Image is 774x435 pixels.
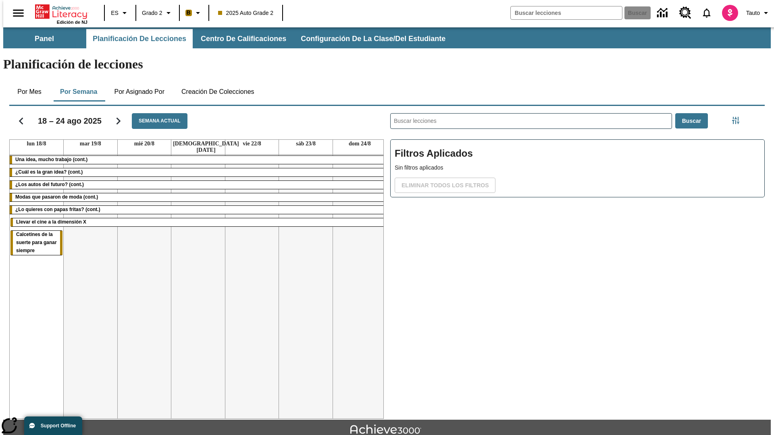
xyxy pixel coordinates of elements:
[652,2,674,24] a: Centro de información
[294,29,452,48] button: Configuración de la clase/del estudiante
[15,194,98,200] span: Modas que pasaron de moda (cont.)
[139,6,177,20] button: Grado: Grado 2, Elige un grado
[391,114,672,128] input: Buscar lecciones
[194,29,293,48] button: Centro de calificaciones
[108,111,129,131] button: Seguir
[743,6,774,20] button: Perfil/Configuración
[41,423,76,429] span: Support Offline
[10,156,387,164] div: Una idea, mucho trabajo (cont.)
[10,206,387,214] div: ¿Lo quieres con papas fritas? (cont.)
[6,1,30,25] button: Abrir el menú lateral
[675,113,708,129] button: Buscar
[57,20,87,25] span: Edición de NJ
[746,9,760,17] span: Tauto
[35,4,87,20] a: Portada
[696,2,717,23] a: Notificaciones
[175,82,261,101] button: Creación de colecciones
[15,169,83,175] span: ¿Cuál es la gran idea? (cont.)
[241,140,263,148] a: 22 de agosto de 2025
[171,140,241,154] a: 21 de agosto de 2025
[728,112,744,128] button: Menú lateral de filtros
[16,232,57,253] span: Calcetines de la suerte para ganar siempre
[10,218,386,226] div: Llevar el cine a la dimensión X
[717,2,743,23] button: Escoja un nuevo avatar
[384,103,765,419] div: Buscar
[24,416,82,435] button: Support Offline
[3,103,384,419] div: Calendario
[395,164,760,172] p: Sin filtros aplicados
[218,9,274,17] span: 2025 Auto Grade 2
[347,140,372,148] a: 24 de agosto de 2025
[133,140,156,148] a: 20 de agosto de 2025
[10,231,62,255] div: Calcetines de la suerte para ganar siempre
[3,27,771,48] div: Subbarra de navegación
[15,207,100,212] span: ¿Lo quieres con papas fritas? (cont.)
[108,82,171,101] button: Por asignado por
[86,29,193,48] button: Planificación de lecciones
[395,144,760,164] h2: Filtros Aplicados
[132,113,187,129] button: Semana actual
[35,3,87,25] div: Portada
[16,219,86,225] span: Llevar el cine a la dimensión X
[11,111,31,131] button: Regresar
[10,181,387,189] div: ¿Los autos del futuro? (cont.)
[15,182,84,187] span: ¿Los autos del futuro? (cont.)
[10,168,387,176] div: ¿Cuál es la gran idea? (cont.)
[25,140,48,148] a: 18 de agosto de 2025
[4,29,85,48] button: Panel
[3,29,453,48] div: Subbarra de navegación
[78,140,103,148] a: 19 de agosto de 2025
[722,5,738,21] img: avatar image
[294,140,317,148] a: 23 de agosto de 2025
[187,8,191,18] span: B
[54,82,104,101] button: Por semana
[10,193,387,201] div: Modas que pasaron de moda (cont.)
[38,116,102,126] h2: 18 – 24 ago 2025
[107,6,133,20] button: Lenguaje: ES, Selecciona un idioma
[511,6,622,19] input: Buscar campo
[3,57,771,72] h1: Planificación de lecciones
[9,82,50,101] button: Por mes
[674,2,696,24] a: Centro de recursos, Se abrirá en una pestaña nueva.
[182,6,206,20] button: Boost El color de la clase es anaranjado claro. Cambiar el color de la clase.
[142,9,162,17] span: Grado 2
[15,157,87,162] span: Una idea, mucho trabajo (cont.)
[111,9,119,17] span: ES
[390,139,765,197] div: Filtros Aplicados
